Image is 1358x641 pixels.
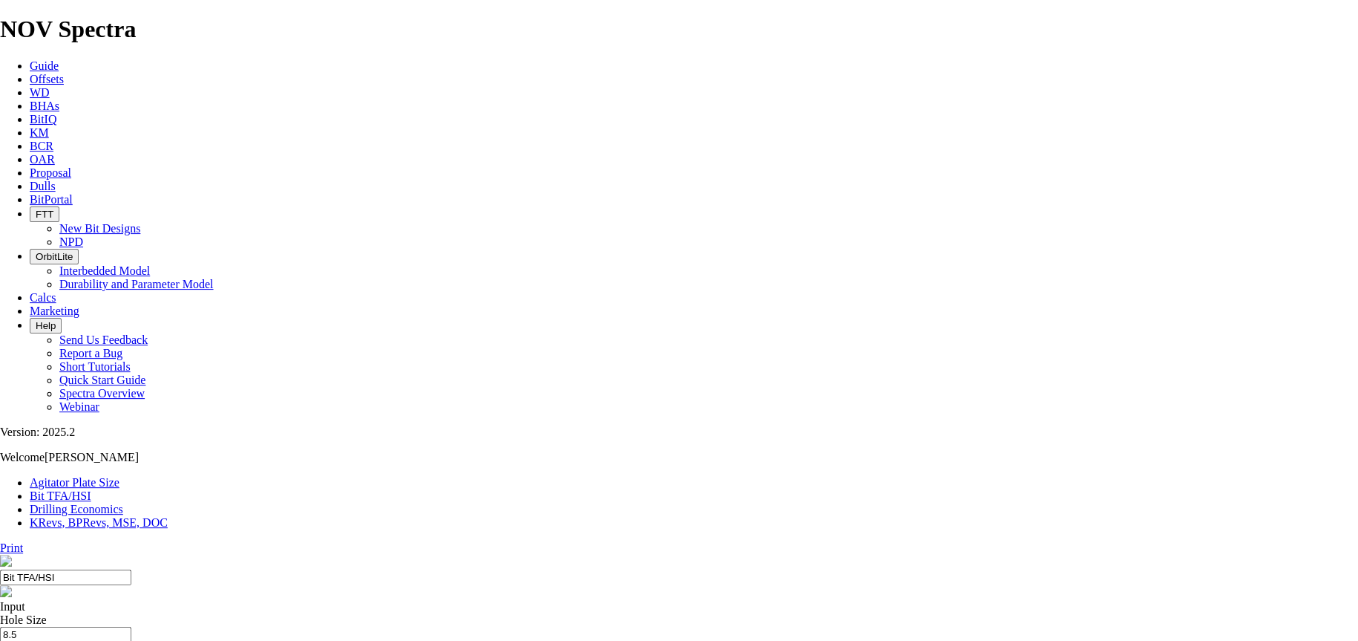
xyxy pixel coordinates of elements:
a: Short Tutorials [59,360,131,373]
a: New Bit Designs [59,222,140,235]
span: FTT [36,209,53,220]
button: FTT [30,206,59,222]
a: BitIQ [30,113,56,126]
a: Marketing [30,305,79,317]
a: Dulls [30,180,56,192]
span: OrbitLite [36,251,73,262]
a: KRevs, BPRevs, MSE, DOC [30,516,168,529]
a: KM [30,126,49,139]
a: Guide [30,59,59,72]
a: BHAs [30,100,59,112]
a: Proposal [30,166,71,179]
a: Webinar [59,400,99,413]
button: OrbitLite [30,249,79,264]
a: Drilling Economics [30,503,123,515]
a: Report a Bug [59,347,122,359]
span: Help [36,320,56,331]
a: BCR [30,140,53,152]
button: Help [30,318,62,333]
a: Bit TFA/HSI [30,489,91,502]
a: Agitator Plate Size [30,476,119,489]
a: Send Us Feedback [59,333,148,346]
a: Calcs [30,291,56,304]
a: WD [30,86,50,99]
a: BitPortal [30,193,73,206]
a: Offsets [30,73,64,85]
a: Spectra Overview [59,387,145,400]
a: Interbedded Model [59,264,150,277]
a: OAR [30,153,55,166]
a: NPD [59,235,83,248]
a: Durability and Parameter Model [59,278,214,290]
a: Quick Start Guide [59,374,145,386]
span: [PERSON_NAME] [45,451,139,463]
